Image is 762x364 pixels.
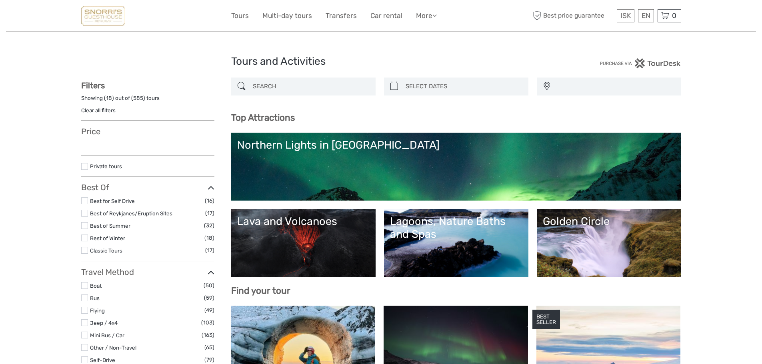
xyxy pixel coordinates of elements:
[90,344,136,351] a: Other / Non-Travel
[620,12,631,20] span: ISK
[90,223,130,229] a: Best of Summer
[90,320,118,326] a: Jeep / 4x4
[370,10,402,22] a: Car rental
[402,80,524,93] input: SELECT DATES
[90,332,124,338] a: Mini Bus / Car
[204,343,214,352] span: (65)
[250,80,372,93] input: SEARCH
[237,139,675,195] a: Northern Lights in [GEOGRAPHIC_DATA]
[543,215,675,228] div: Golden Circle
[81,127,214,136] h3: Price
[81,94,214,107] div: Showing ( ) out of ( ) tours
[204,306,214,315] span: (49)
[204,233,214,243] span: (18)
[133,94,143,102] label: 585
[90,198,135,204] a: Best for Self Drive
[90,282,102,289] a: Boat
[237,215,370,271] a: Lava and Volcanoes
[90,357,115,363] a: Self-Drive
[205,209,214,218] span: (17)
[638,9,654,22] div: EN
[237,215,370,228] div: Lava and Volcanoes
[231,112,295,123] b: Top Attractions
[81,183,214,192] h3: Best Of
[204,293,214,302] span: (59)
[231,10,249,22] a: Tours
[543,215,675,271] a: Golden Circle
[326,10,357,22] a: Transfers
[531,9,615,22] span: Best price guarantee
[600,58,681,68] img: PurchaseViaTourDesk.png
[532,310,560,330] div: BEST SELLER
[81,267,214,277] h3: Travel Method
[90,235,125,241] a: Best of Winter
[204,221,214,230] span: (32)
[202,330,214,340] span: (163)
[90,210,172,217] a: Best of Reykjanes/Eruption Sites
[231,285,290,296] b: Find your tour
[237,139,675,151] div: Northern Lights in [GEOGRAPHIC_DATA]
[390,215,522,241] div: Lagoons, Nature Baths and Spas
[205,196,214,205] span: (16)
[205,246,214,255] span: (17)
[201,318,214,327] span: (103)
[81,81,105,90] strong: Filters
[416,10,437,22] a: More
[231,55,531,68] h1: Tours and Activities
[90,163,122,169] a: Private tours
[90,247,122,254] a: Classic Tours
[204,281,214,290] span: (50)
[106,94,112,102] label: 18
[262,10,312,22] a: Multi-day tours
[90,295,100,301] a: Bus
[81,6,125,26] img: Snorri's Guesthouse
[90,307,105,314] a: Flying
[671,12,678,20] span: 0
[390,215,522,271] a: Lagoons, Nature Baths and Spas
[81,107,116,113] a: Clear all filters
